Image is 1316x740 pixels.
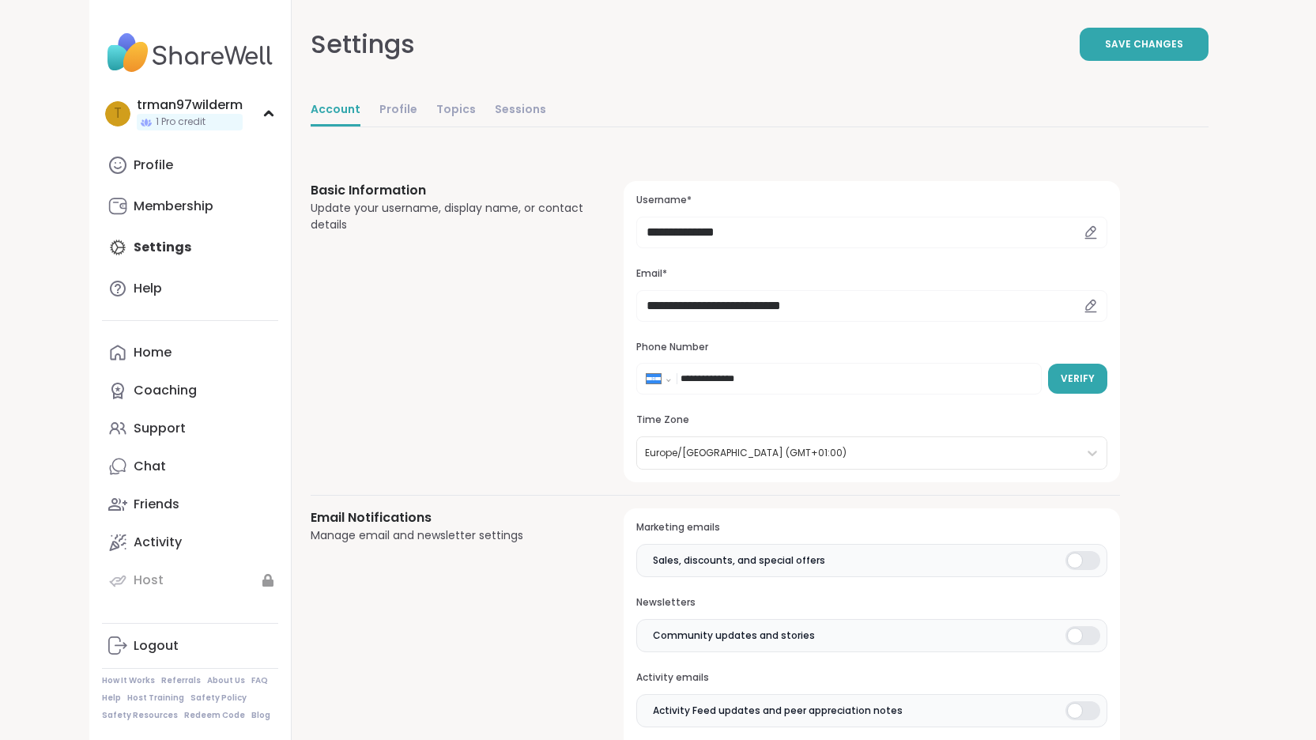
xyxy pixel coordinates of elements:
[134,420,186,437] div: Support
[102,523,278,561] a: Activity
[156,115,206,129] span: 1 Pro credit
[207,675,245,686] a: About Us
[102,410,278,447] a: Support
[102,627,278,665] a: Logout
[636,596,1107,610] h3: Newsletters
[102,693,121,704] a: Help
[102,447,278,485] a: Chat
[311,508,586,527] h3: Email Notifications
[636,413,1107,427] h3: Time Zone
[251,710,270,721] a: Blog
[653,704,903,718] span: Activity Feed updates and peer appreciation notes
[190,693,247,704] a: Safety Policy
[134,382,197,399] div: Coaching
[1048,364,1107,394] button: Verify
[102,485,278,523] a: Friends
[102,372,278,410] a: Coaching
[102,675,155,686] a: How It Works
[134,344,172,361] div: Home
[653,629,815,643] span: Community updates and stories
[311,25,415,63] div: Settings
[184,710,245,721] a: Redeem Code
[134,198,213,215] div: Membership
[636,194,1107,207] h3: Username*
[127,693,184,704] a: Host Training
[134,280,162,297] div: Help
[311,95,360,126] a: Account
[1061,372,1095,386] span: Verify
[636,671,1107,685] h3: Activity emails
[134,572,164,589] div: Host
[436,95,476,126] a: Topics
[102,334,278,372] a: Home
[102,710,178,721] a: Safety Resources
[134,637,179,655] div: Logout
[495,95,546,126] a: Sessions
[636,267,1107,281] h3: Email*
[653,553,825,568] span: Sales, discounts, and special offers
[1105,37,1183,51] span: Save Changes
[102,25,278,81] img: ShareWell Nav Logo
[102,146,278,184] a: Profile
[636,521,1107,534] h3: Marketing emails
[134,496,179,513] div: Friends
[161,675,201,686] a: Referrals
[311,181,586,200] h3: Basic Information
[636,341,1107,354] h3: Phone Number
[134,157,173,174] div: Profile
[102,270,278,308] a: Help
[134,534,182,551] div: Activity
[114,104,122,124] span: t
[379,95,417,126] a: Profile
[1080,28,1209,61] button: Save Changes
[311,527,586,544] div: Manage email and newsletter settings
[102,561,278,599] a: Host
[134,458,166,475] div: Chat
[251,675,268,686] a: FAQ
[102,187,278,225] a: Membership
[311,200,586,233] div: Update your username, display name, or contact details
[137,96,243,114] div: trman97wilderm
